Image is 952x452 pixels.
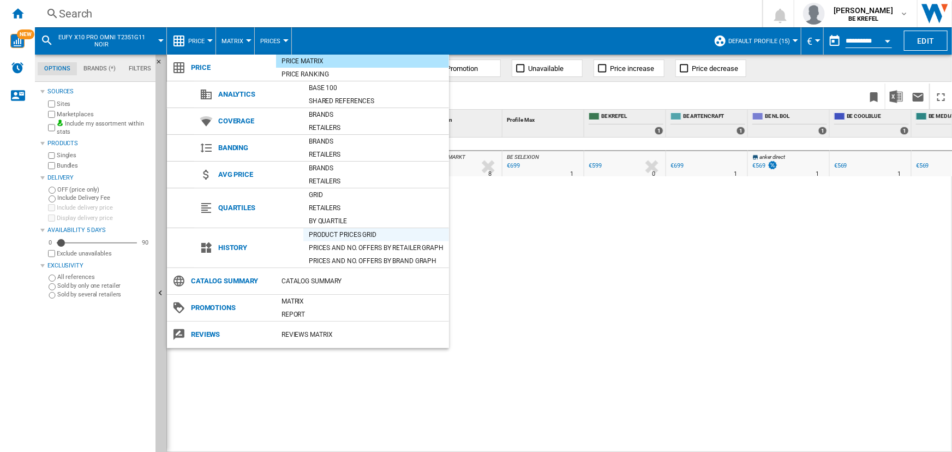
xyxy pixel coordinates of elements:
div: Brands [303,109,449,120]
span: Banding [213,140,303,156]
div: Prices and No. offers by retailer graph [303,242,449,253]
div: Price Ranking [276,69,449,80]
div: Grid [303,189,449,200]
div: Shared references [303,96,449,106]
span: Analytics [213,87,303,102]
div: Retailers [303,203,449,213]
div: REVIEWS Matrix [276,329,449,340]
span: Catalog Summary [185,273,276,289]
span: Promotions [185,300,276,316]
div: Brands [303,136,449,147]
span: Quartiles [213,200,303,216]
div: Catalog Summary [276,276,449,287]
span: Price [185,60,276,75]
div: Retailers [303,122,449,133]
span: Coverage [213,114,303,129]
div: By quartile [303,216,449,227]
div: Retailers [303,149,449,160]
div: Base 100 [303,82,449,93]
div: Price Matrix [276,56,449,67]
div: Retailers [303,176,449,187]
div: Report [276,309,449,320]
div: Brands [303,163,449,174]
span: History [213,240,303,255]
div: Product prices grid [303,229,449,240]
div: Matrix [276,296,449,307]
span: Reviews [185,327,276,342]
div: Prices and No. offers by brand graph [303,255,449,266]
span: Avg price [213,167,303,182]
